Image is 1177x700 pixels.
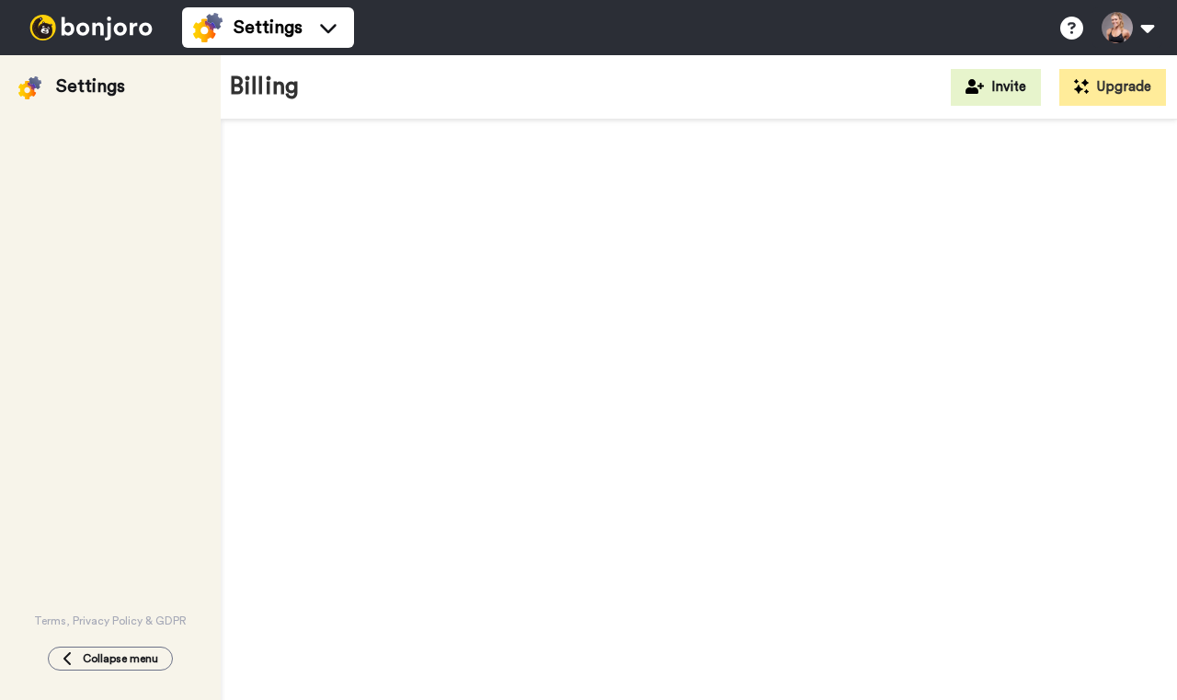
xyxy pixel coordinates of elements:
h1: Billing [230,74,299,100]
img: bj-logo-header-white.svg [22,15,160,40]
img: settings-colored.svg [193,13,223,42]
button: Invite [951,69,1041,106]
button: Upgrade [1059,69,1166,106]
span: Collapse menu [83,651,158,666]
img: settings-colored.svg [18,76,41,99]
button: Collapse menu [48,647,173,671]
span: Settings [234,15,303,40]
div: Settings [56,74,125,99]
